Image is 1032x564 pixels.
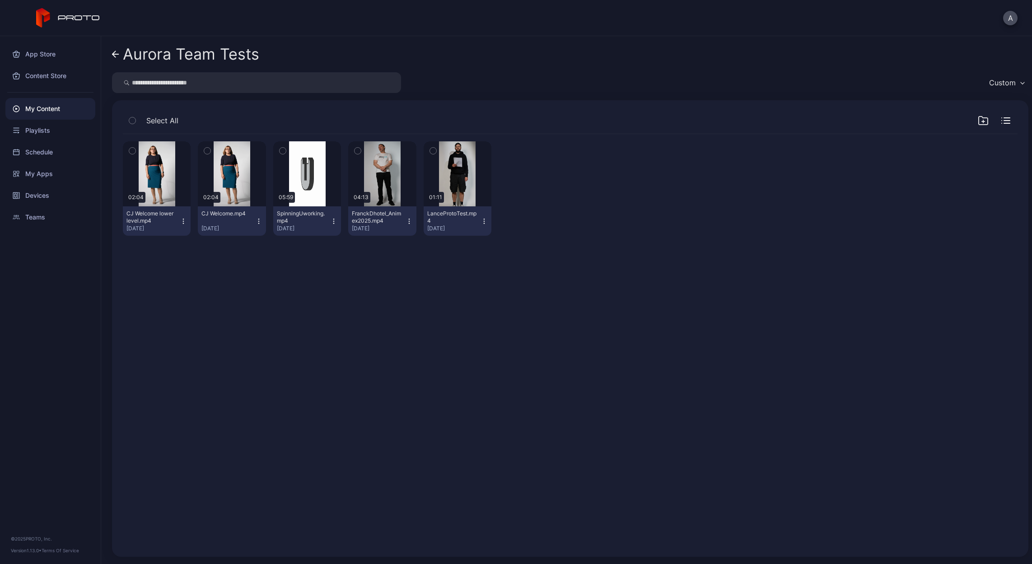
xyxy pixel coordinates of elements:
button: Custom [985,72,1028,93]
a: Aurora Team Tests [112,43,259,65]
div: Aurora Team Tests [123,46,259,63]
button: SpinningUworking.mp4[DATE] [273,206,341,236]
div: SpinningUworking.mp4 [277,210,327,224]
span: Select All [146,115,178,126]
div: [DATE] [126,225,180,232]
a: Playlists [5,120,95,141]
button: A [1003,11,1018,25]
a: App Store [5,43,95,65]
button: CJ Welcome.mp4[DATE] [198,206,266,236]
div: CJ Welcome.mp4 [201,210,251,217]
a: Devices [5,185,95,206]
a: Schedule [5,141,95,163]
div: [DATE] [427,225,481,232]
span: Version 1.13.0 • [11,548,42,553]
a: Content Store [5,65,95,87]
div: [DATE] [277,225,330,232]
button: CJ Welcome lower level.mp4[DATE] [123,206,191,236]
a: My Content [5,98,95,120]
a: Terms Of Service [42,548,79,553]
div: [DATE] [201,225,255,232]
button: LanceProtoTest.mp4[DATE] [424,206,491,236]
div: CJ Welcome lower level.mp4 [126,210,176,224]
div: © 2025 PROTO, Inc. [11,535,90,542]
div: LanceProtoTest.mp4 [427,210,477,224]
div: [DATE] [352,225,405,232]
div: Custom [989,78,1016,87]
a: My Apps [5,163,95,185]
div: FranckDhotel_Animex2025.mp4 [352,210,402,224]
button: FranckDhotel_Animex2025.mp4[DATE] [348,206,416,236]
a: Teams [5,206,95,228]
